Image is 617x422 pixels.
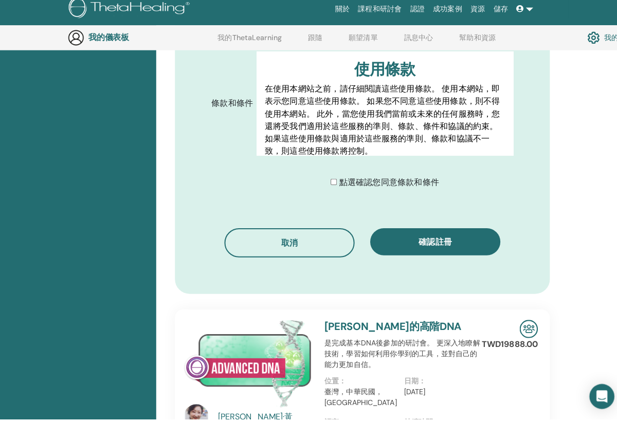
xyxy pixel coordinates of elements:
p: 是完成基本DNA後參加的研討會。 更深入地瞭解技術，學習如何利用你學到的工具，並對自己的能力更加自信。 [320,341,478,374]
button: 確認註冊 [366,233,494,260]
a: 儲存 [483,7,506,26]
a: 認證 [401,7,424,26]
a: 成功案例 [424,7,461,26]
p: 位置： [320,379,393,390]
img: cog.svg [580,36,592,54]
p: 在使用本網站之前，請仔細閱讀這些使用條款。 使用本網站，即表示您同意這些使用條款。 如果您不同意這些使用條款，則不得使用本網站。 此外，當您使用我們當前或未來的任何服務時，您還將受我們適用於這些... [262,89,499,163]
a: 關於 [327,7,350,26]
img: logo.png [68,5,191,28]
a: [PERSON_NAME]的高階DNA [320,323,456,337]
a: 資源 [461,7,483,26]
p: TWD19888.00 [476,342,531,354]
p: [DATE] [399,390,471,400]
a: 幫助和資源 [453,41,489,58]
span: 取消 [278,243,294,253]
h3: 使用條款 [262,67,499,85]
button: 取消 [222,233,350,262]
a: 跟隨 [304,41,318,58]
a: 願望清單 [344,41,373,58]
img: 先進的DNA [182,324,308,410]
a: 我的ThetaLearning [215,41,278,58]
h3: 我的儀表板 [87,40,190,50]
p: 日期： [399,379,471,390]
img: generic-user-icon.jpg [67,37,83,53]
a: 訊息中心 [399,41,428,58]
label: 條款和條件 [201,100,253,120]
span: 確認註冊 [413,242,446,252]
a: 課程和研討會 [350,7,401,26]
p: 臺灣，中華民國，[GEOGRAPHIC_DATA] [320,390,393,411]
div: 開啟對講信使 [582,387,607,412]
span: 點選確認您同意條款和條件 [335,182,433,193]
img: 面對面的研討會 [513,324,531,342]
